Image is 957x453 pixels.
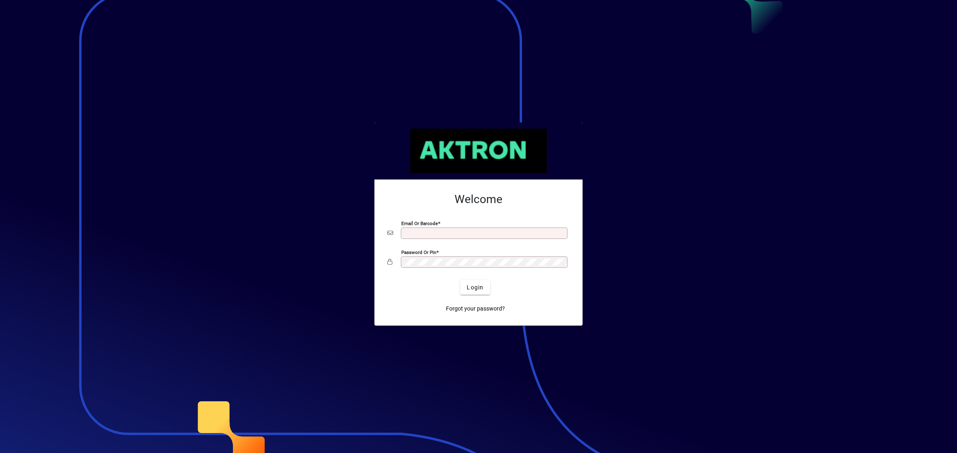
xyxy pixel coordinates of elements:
button: Login [460,280,490,295]
h2: Welcome [387,193,570,206]
a: Forgot your password? [443,301,508,316]
mat-label: Password or Pin [401,249,436,255]
span: Login [467,283,483,292]
mat-label: Email or Barcode [401,221,438,226]
span: Forgot your password? [446,304,505,313]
